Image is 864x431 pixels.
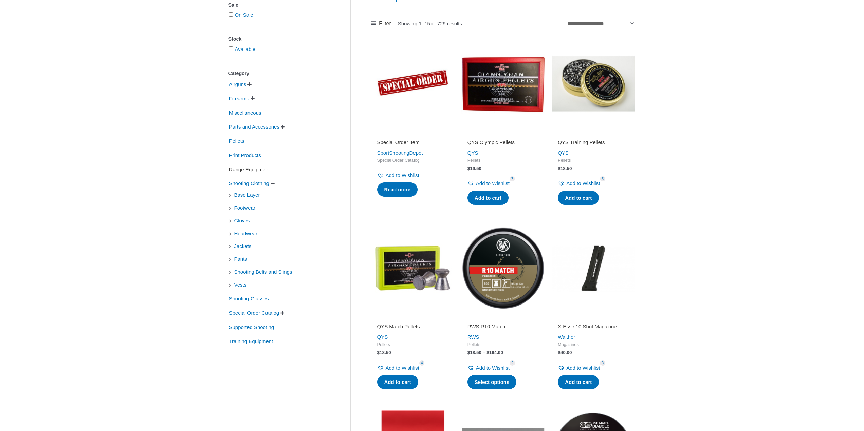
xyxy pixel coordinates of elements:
[229,46,233,51] input: Available
[483,350,485,355] span: –
[558,139,629,148] a: QYS Training Pellets
[467,166,481,171] bdi: 19.50
[558,350,572,355] bdi: 40.00
[377,350,380,355] span: $
[228,121,280,133] span: Parts and Accessories
[234,202,256,214] span: Footwear
[467,158,539,163] span: Pellets
[228,180,270,186] a: Shooting Clothing
[228,123,280,129] a: Parts and Accessories
[377,350,391,355] bdi: 18.50
[558,179,600,188] a: Add to Wishlist
[228,109,262,115] a: Miscellaneous
[461,226,545,310] img: RWS R10 Match
[398,21,462,26] p: Showing 1–15 of 729 results
[234,281,247,287] a: Vests
[377,158,448,163] span: Special Order Catalog
[371,19,391,29] a: Filter
[234,253,248,265] span: Pants
[419,360,425,366] span: 4
[251,96,255,101] span: 
[234,189,261,201] span: Base Layer
[467,323,539,332] a: RWS R10 Match
[377,334,388,340] a: QYS
[228,336,274,347] span: Training Equipment
[379,19,391,29] span: Filter
[235,46,256,52] a: Available
[234,256,248,261] a: Pants
[558,342,629,348] span: Magazines
[467,350,481,355] bdi: 18.50
[234,204,256,210] a: Footwear
[228,295,270,301] a: Shooting Glasses
[377,150,423,156] a: SportShootingDepot
[377,314,448,322] iframe: Customer reviews powered by Trustpilot
[235,12,253,18] a: On Sale
[467,375,517,389] a: Select options for “RWS R10 Match”
[558,363,600,373] a: Add to Wishlist
[228,164,271,175] span: Range Equipment
[558,375,599,389] a: Add to cart: “X-Esse 10 Shot Magazine”
[377,363,419,373] a: Add to Wishlist
[467,130,539,138] iframe: Customer reviews powered by Trustpilot
[600,360,605,366] span: 3
[234,243,252,249] a: Jackets
[476,365,510,371] span: Add to Wishlist
[566,180,600,186] span: Add to Wishlist
[486,350,503,355] bdi: 164.90
[377,130,448,138] iframe: Customer reviews powered by Trustpilot
[565,18,636,29] select: Shop order
[377,323,448,332] a: QYS Match Pellets
[228,0,330,10] div: Sale
[228,307,280,319] span: Special Order Catalog
[486,350,489,355] span: $
[228,152,262,158] a: Print Products
[566,365,600,371] span: Add to Wishlist
[377,323,448,330] h2: QYS Match Pellets
[600,176,605,181] span: 5
[558,191,599,205] a: Add to cart: “QYS Training Pellets”
[467,139,539,146] h2: QYS Olympic Pellets
[234,266,293,278] span: Shooting Belts and Slings
[377,139,448,148] a: Special Order Item
[228,178,270,189] span: Shooting Clothing
[467,139,539,148] a: QYS Olympic Pellets
[228,79,247,90] span: Airguns
[228,321,275,333] span: Supported Shooting
[228,93,250,104] span: Firearms
[467,334,479,340] a: RWS
[558,314,629,322] iframe: Customer reviews powered by Trustpilot
[386,365,419,371] span: Add to Wishlist
[228,150,262,161] span: Print Products
[558,323,629,330] h2: X-Esse 10 Shot Magazine
[558,166,572,171] bdi: 18.50
[281,124,285,129] span: 
[228,310,280,315] a: Special Order Catalog
[371,42,455,125] img: Special Order Item
[510,360,515,366] span: 2
[228,324,275,330] a: Supported Shooting
[234,217,251,223] a: Gloves
[467,350,470,355] span: $
[228,338,274,344] a: Training Equipment
[234,230,258,236] a: Headwear
[552,226,635,310] img: X-Esse 10 Shot Magazine
[377,139,448,146] h2: Special Order Item
[467,342,539,348] span: Pellets
[371,226,455,310] img: QYS Match Pellets
[228,135,245,147] span: Pellets
[271,181,275,186] span: 
[234,228,258,239] span: Headwear
[377,182,418,197] a: Read more about “Special Order Item”
[558,334,575,340] a: Walther
[467,179,510,188] a: Add to Wishlist
[229,12,233,17] input: On Sale
[228,81,247,87] a: Airguns
[377,375,418,389] a: Add to cart: “QYS Match Pellets”
[558,350,560,355] span: $
[467,323,539,330] h2: RWS R10 Match
[467,150,478,156] a: QYS
[377,342,448,348] span: Pellets
[386,172,419,178] span: Add to Wishlist
[228,166,271,172] a: Range Equipment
